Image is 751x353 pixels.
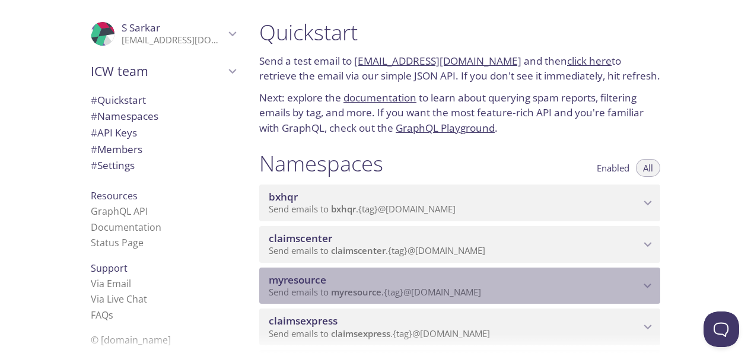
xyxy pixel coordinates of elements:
[91,93,146,107] span: Quickstart
[259,90,660,136] p: Next: explore the to learn about querying spam reports, filtering emails by tag, and more. If you...
[91,277,131,290] a: Via Email
[269,286,481,298] span: Send emails to . {tag} @[DOMAIN_NAME]
[81,56,245,87] div: ICW team
[259,185,660,221] div: bxhqr namespace
[91,63,225,79] span: ICW team
[259,268,660,304] div: myresource namespace
[269,273,326,287] span: myresource
[91,126,137,139] span: API Keys
[81,141,245,158] div: Members
[81,92,245,109] div: Quickstart
[122,21,160,34] span: S Sarkar
[331,327,390,339] span: claimsexpress
[122,34,225,46] p: [EMAIL_ADDRESS][DOMAIN_NAME]
[81,157,245,174] div: Team Settings
[91,93,97,107] span: #
[109,309,113,322] span: s
[91,109,97,123] span: #
[269,231,332,245] span: claimscenter
[91,142,97,156] span: #
[259,150,383,177] h1: Namespaces
[343,91,416,104] a: documentation
[81,14,245,53] div: S Sarkar
[269,190,298,203] span: bxhqr
[269,244,485,256] span: Send emails to . {tag} @[DOMAIN_NAME]
[91,126,97,139] span: #
[81,125,245,141] div: API Keys
[259,19,660,46] h1: Quickstart
[91,189,138,202] span: Resources
[396,121,495,135] a: GraphQL Playground
[259,309,660,345] div: claimsexpress namespace
[269,314,338,327] span: claimsexpress
[590,159,637,177] button: Enabled
[259,226,660,263] div: claimscenter namespace
[704,311,739,347] iframe: Help Scout Beacon - Open
[331,286,381,298] span: myresource
[91,142,142,156] span: Members
[331,203,356,215] span: bxhqr
[91,109,158,123] span: Namespaces
[91,236,144,249] a: Status Page
[91,158,97,172] span: #
[567,54,612,68] a: click here
[259,53,660,84] p: Send a test email to and then to retrieve the email via our simple JSON API. If you don't see it ...
[269,203,456,215] span: Send emails to . {tag} @[DOMAIN_NAME]
[636,159,660,177] button: All
[81,108,245,125] div: Namespaces
[91,205,148,218] a: GraphQL API
[91,158,135,172] span: Settings
[331,244,386,256] span: claimscenter
[269,327,490,339] span: Send emails to . {tag} @[DOMAIN_NAME]
[91,221,161,234] a: Documentation
[354,54,521,68] a: [EMAIL_ADDRESS][DOMAIN_NAME]
[91,309,113,322] a: FAQ
[91,262,128,275] span: Support
[91,292,147,306] a: Via Live Chat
